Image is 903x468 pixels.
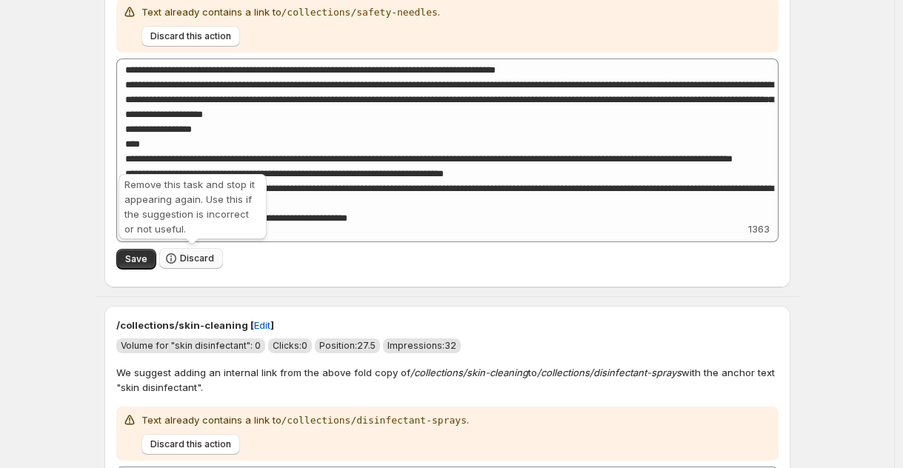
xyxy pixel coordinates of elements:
span: Save [125,253,147,265]
span: Discard this action [150,30,231,42]
p: Text already contains a link to . [141,412,469,428]
span: Edit [254,318,270,332]
code: /collections/safety-needles [281,7,438,18]
p: /collections/skin-cleaning [ ] [116,318,779,332]
span: Clicks: 0 [273,340,307,351]
button: Discard this action [141,26,240,47]
button: Discard [159,248,223,269]
button: Edit [245,313,279,337]
button: Save [116,249,156,270]
em: /collections/disinfectant-sprays [537,367,682,378]
span: Impressions: 32 [387,340,456,351]
p: Text already contains a link to . [141,4,440,20]
code: /collections/disinfectant-sprays [281,415,467,426]
span: Position: 27.5 [319,340,376,351]
span: Discard [180,253,214,264]
button: Discard this action [141,434,240,455]
p: We suggest adding an internal link from the above fold copy of to with the anchor text "skin disi... [116,365,779,395]
span: Discard this action [150,438,231,450]
em: /collections/skin-cleaning [410,367,528,378]
span: Volume for "skin disinfectant": 0 [121,340,261,351]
